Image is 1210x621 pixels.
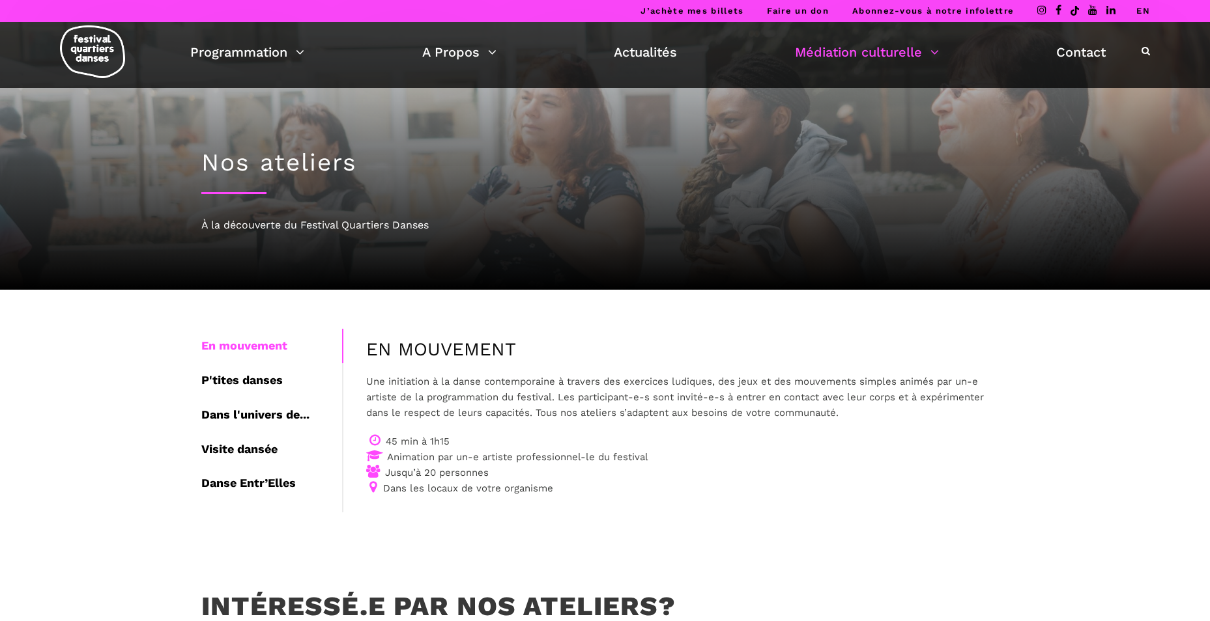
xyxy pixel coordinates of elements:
p: 45 min à 1h15 Animation par un-e artiste professionnel-le du festival Jusqu’à 20 personnes Dans l... [366,434,987,496]
a: Actualités [614,41,677,63]
a: Contact [1056,41,1106,63]
div: P'tites danses [201,363,342,398]
a: Abonnez-vous à notre infolettre [852,6,1014,16]
div: Dans l'univers de... [201,398,342,432]
a: Faire un don [767,6,829,16]
a: Programmation [190,41,304,63]
div: À la découverte du Festival Quartiers Danses [201,217,1009,234]
div: En mouvement [201,329,342,363]
div: Danse Entr’Elles [201,466,342,501]
a: EN [1136,6,1150,16]
h4: EN MOUVEMENT [366,338,987,361]
img: logo-fqd-med [60,25,125,78]
a: Médiation culturelle [795,41,939,63]
p: Une initiation à la danse contemporaine à travers des exercices ludiques, des jeux et des mouveme... [366,374,987,421]
a: J’achète mes billets [641,6,743,16]
a: A Propos [422,41,497,63]
h1: Nos ateliers [201,148,1009,177]
div: Visite dansée [201,432,342,467]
